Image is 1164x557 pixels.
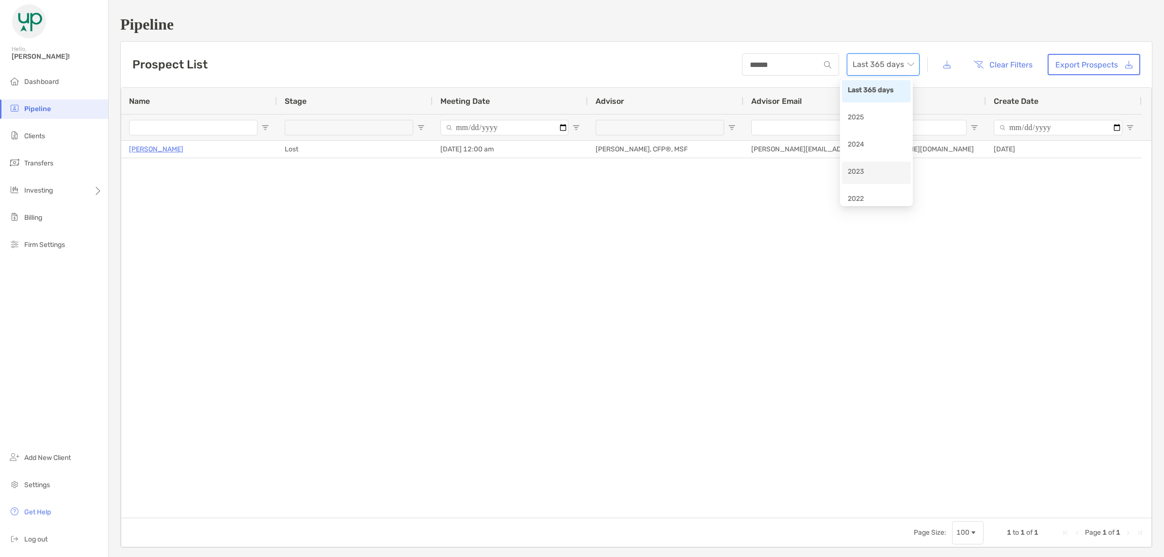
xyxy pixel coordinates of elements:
div: First Page [1062,529,1069,537]
h1: Pipeline [120,16,1152,33]
span: [PERSON_NAME]! [12,52,102,61]
div: 2025 [848,112,905,124]
div: Lost [277,141,433,158]
div: Page Size: [914,528,946,537]
img: billing icon [9,211,20,223]
div: 2022 [842,189,911,211]
span: Transfers [24,159,53,167]
span: 1 [1020,528,1025,537]
input: Meeting Date Filter Input [440,120,568,135]
span: to [1013,528,1019,537]
div: [DATE] 12:00 am [433,141,588,158]
span: Investing [24,186,53,195]
img: get-help icon [9,506,20,517]
span: Last 365 days [853,54,914,75]
img: transfers icon [9,157,20,168]
div: 2024 [848,139,905,151]
div: 2023 [842,162,911,184]
div: [DATE] [986,141,1142,158]
span: Create Date [994,97,1038,106]
img: input icon [824,61,831,68]
div: 2023 [848,166,905,179]
span: Firm Settings [24,241,65,249]
span: Log out [24,535,48,543]
img: dashboard icon [9,75,20,87]
span: Settings [24,481,50,489]
span: Pipeline [24,105,51,113]
input: Advisor Email Filter Input [751,120,967,135]
span: Add New Client [24,454,71,462]
img: Zoe Logo [12,4,47,39]
button: Open Filter Menu [417,124,425,131]
span: 1 [1034,528,1038,537]
div: Next Page [1124,529,1132,537]
span: Stage [285,97,307,106]
input: Name Filter Input [129,120,258,135]
span: Billing [24,213,42,222]
span: Dashboard [24,78,59,86]
div: 2025 [842,107,911,130]
span: Clients [24,132,45,140]
a: Export Prospects [1048,54,1140,75]
div: [PERSON_NAME][EMAIL_ADDRESS][PERSON_NAME][DOMAIN_NAME] [744,141,986,158]
div: Page Size [952,521,984,544]
button: Open Filter Menu [572,124,580,131]
img: add_new_client icon [9,451,20,463]
span: 1 [1102,528,1107,537]
div: Previous Page [1073,529,1081,537]
img: pipeline icon [9,102,20,114]
button: Clear Filters [966,54,1040,75]
span: of [1026,528,1033,537]
div: Last 365 days [848,85,905,97]
span: of [1108,528,1115,537]
button: Open Filter Menu [970,124,978,131]
button: Open Filter Menu [728,124,736,131]
img: settings icon [9,478,20,490]
span: Advisor Email [751,97,802,106]
a: [PERSON_NAME] [129,143,183,155]
span: 1 [1116,528,1120,537]
span: Advisor [596,97,624,106]
img: logout icon [9,533,20,544]
h3: Prospect List [132,58,208,71]
img: firm-settings icon [9,238,20,250]
img: clients icon [9,130,20,141]
div: 100 [956,528,970,537]
img: investing icon [9,184,20,196]
div: [PERSON_NAME], CFP®, MSF [588,141,744,158]
div: 2024 [842,134,911,157]
div: 2022 [848,194,905,206]
button: Open Filter Menu [1126,124,1134,131]
button: Open Filter Menu [261,124,269,131]
span: Name [129,97,150,106]
span: Meeting Date [440,97,490,106]
div: Last 365 days [842,80,911,102]
input: Create Date Filter Input [994,120,1122,135]
span: 1 [1007,528,1011,537]
span: Page [1085,528,1101,537]
div: Last Page [1136,529,1144,537]
span: Get Help [24,508,51,516]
